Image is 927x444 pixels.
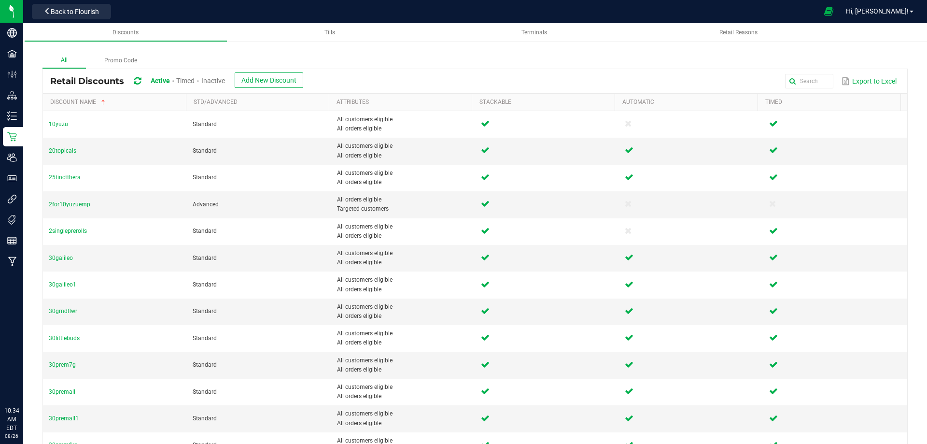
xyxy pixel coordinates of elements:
span: All orders eligible [337,312,469,321]
span: All customers eligible [337,169,469,178]
inline-svg: User Roles [7,173,17,183]
span: 30littlebuds [49,335,80,342]
inline-svg: Company [7,28,17,38]
span: Standard [193,335,217,342]
label: All [42,53,86,69]
a: Std/AdvancedSortable [194,99,325,106]
span: All customers eligible [337,409,469,418]
span: 2for10yuzuemp [49,201,90,208]
span: Targeted customers [337,204,469,214]
p: 08/26 [4,432,19,440]
span: 30galileo [49,255,73,261]
button: Add New Discount [235,72,303,88]
span: Standard [193,388,217,395]
span: Standard [193,228,217,234]
span: All customers eligible [337,275,469,285]
span: Add New Discount [241,76,296,84]
span: Standard [193,308,217,315]
span: Active [151,77,170,85]
a: StackableSortable [479,99,611,106]
input: Search [785,74,833,88]
inline-svg: Configuration [7,70,17,79]
button: Back to Flourish [32,4,111,19]
span: All orders eligible [337,124,469,133]
span: Hi, [PERSON_NAME]! [846,7,909,15]
inline-svg: Retail [7,132,17,142]
inline-svg: Inventory [7,111,17,121]
span: 30premall [49,388,75,395]
span: Back to Flourish [51,8,99,15]
span: Standard [193,174,217,181]
span: All orders eligible [337,151,469,160]
inline-svg: Tags [7,215,17,225]
span: 30galileo1 [49,281,76,288]
span: All orders eligible [337,419,469,428]
button: Export to Excel [839,73,899,89]
span: All customers eligible [337,115,469,124]
label: Promo Code [86,53,155,68]
span: Standard [193,255,217,261]
span: All orders eligible [337,285,469,294]
span: 20topicals [49,147,76,154]
span: Advanced [193,201,219,208]
inline-svg: Distribution [7,90,17,100]
span: All customers eligible [337,142,469,151]
span: Sortable [99,99,107,106]
span: Inactive [201,77,225,85]
span: 30grndflwr [49,308,77,315]
a: Discount NameSortable [50,99,182,106]
span: Discounts [112,29,139,36]
span: All orders eligible [337,258,469,267]
span: Terminals [521,29,547,36]
span: All orders eligible [337,392,469,401]
span: 25tinctthera [49,174,81,181]
span: All customers eligible [337,383,469,392]
span: All customers eligible [337,302,469,312]
span: All orders eligible [337,365,469,374]
span: All orders eligible [337,195,469,204]
iframe: Resource center [10,367,39,396]
span: Open Ecommerce Menu [818,2,840,21]
span: Standard [193,121,217,128]
span: All orders eligible [337,178,469,187]
span: All customers eligible [337,329,469,338]
span: All customers eligible [337,356,469,365]
span: Standard [193,361,217,368]
p: 10:34 AM EDT [4,406,19,432]
span: 30premall1 [49,415,79,422]
span: All customers eligible [337,249,469,258]
inline-svg: Reports [7,236,17,245]
span: All orders eligible [337,338,469,347]
span: Timed [176,77,195,85]
span: All customers eligible [337,222,469,231]
iframe: Resource center unread badge [28,365,40,377]
inline-svg: Integrations [7,194,17,204]
span: All orders eligible [337,231,469,241]
div: Retail Discounts [50,72,310,90]
a: AutomaticSortable [622,99,754,106]
inline-svg: Users [7,153,17,162]
span: Retail Reasons [719,29,758,36]
span: Standard [193,147,217,154]
span: Standard [193,281,217,288]
inline-svg: Manufacturing [7,257,17,266]
inline-svg: Facilities [7,49,17,58]
a: AttributesSortable [337,99,468,106]
span: 30prem7g [49,361,76,368]
span: 10yuzu [49,121,68,128]
span: Standard [193,415,217,422]
span: Tills [324,29,335,36]
a: TimedSortable [765,99,897,106]
span: 2singleprerolls [49,228,87,234]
